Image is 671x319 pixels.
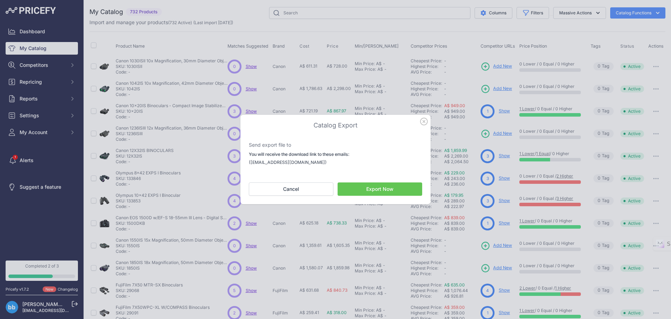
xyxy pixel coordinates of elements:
[338,182,422,196] button: Export Now
[249,159,422,166] p: ([EMAIL_ADDRESS][DOMAIN_NAME])
[249,142,291,148] span: Send export file to
[249,120,422,130] h3: Catalog Export
[249,182,333,196] button: Cancel
[249,151,422,158] p: You will receive the download link to these emails:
